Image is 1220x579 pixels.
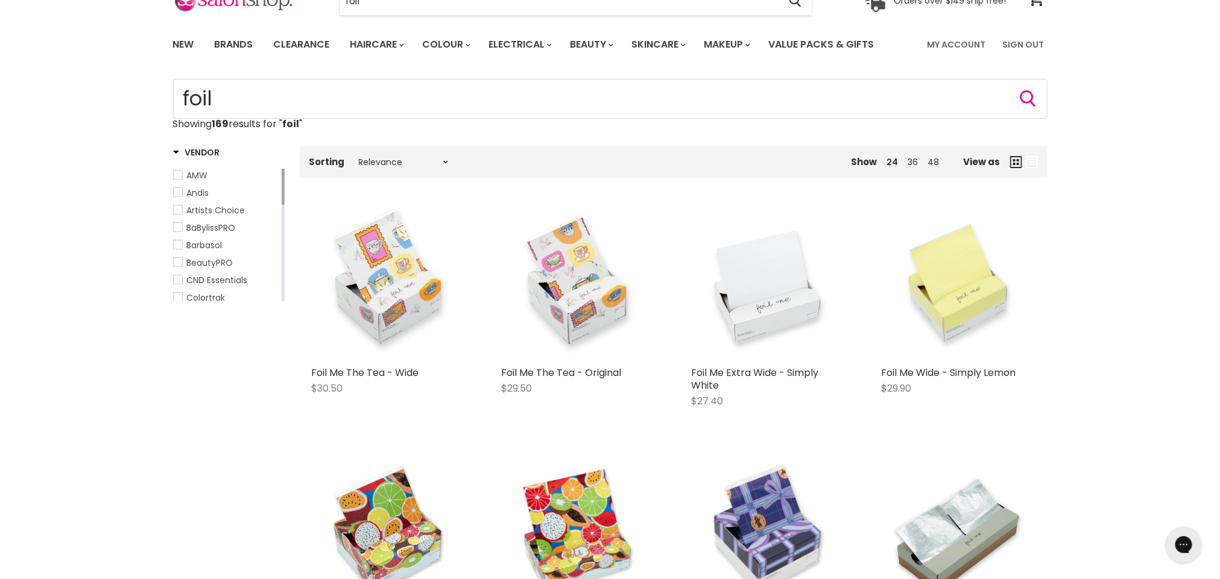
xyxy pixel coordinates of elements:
[187,257,233,269] span: BeautyPRO
[187,204,245,216] span: Artists Choice
[173,79,1048,119] form: Product
[173,79,1048,119] input: Search
[187,169,208,181] span: AMW
[480,32,559,57] a: Electrical
[173,186,279,199] a: Andis
[173,221,279,234] a: BaBylissPRO
[212,117,229,131] strong: 169
[164,32,203,57] a: New
[283,117,300,131] strong: foil
[312,381,343,395] span: $30.50
[502,381,533,395] span: $29.50
[341,32,411,57] a: Haircare
[164,27,902,62] ul: Main menu
[312,366,419,380] a: Foil Me The Tea - Wide
[887,156,899,168] a: 24
[206,32,262,57] a: Brands
[692,207,845,360] img: Foil Me Extra Wide - Simply White
[173,169,279,182] a: AMW
[158,27,1063,62] nav: Main
[173,204,279,217] a: Artists Choice
[928,156,940,168] a: 48
[882,366,1016,380] a: Foil Me Wide - Simply Lemon
[312,207,466,360] img: Foil Me The Tea - Wide
[173,239,279,252] a: Barbasol
[502,207,656,360] img: Foil Me The Tea - Original
[173,119,1048,130] p: Showing results for " "
[187,187,209,199] span: Andis
[920,32,993,57] a: My Account
[908,156,918,168] a: 36
[561,32,621,57] a: Beauty
[187,222,236,234] span: BaBylissPRO
[309,157,345,167] label: Sorting
[414,32,478,57] a: Colour
[692,366,819,392] a: Foil Me Extra Wide - Simply White
[1160,522,1208,567] iframe: Gorgias live chat messenger
[695,32,757,57] a: Makeup
[187,292,226,304] span: Colortrak
[187,239,223,251] span: Barbasol
[964,157,1000,167] span: View as
[692,394,724,408] span: $27.40
[173,256,279,269] a: BeautyPRO
[173,274,279,287] a: CND Essentials
[882,207,1035,360] img: Foil Me Wide - Simply Lemon
[265,32,339,57] a: Clearance
[882,381,912,395] span: $29.90
[760,32,883,57] a: Value Packs & Gifts
[502,366,622,380] a: Foil Me The Tea - Original
[996,32,1052,57] a: Sign Out
[1019,89,1038,108] button: Search
[173,146,220,158] h3: Vendor
[852,155,877,168] span: Show
[623,32,693,57] a: Skincare
[173,291,279,304] a: Colortrak
[187,274,248,286] span: CND Essentials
